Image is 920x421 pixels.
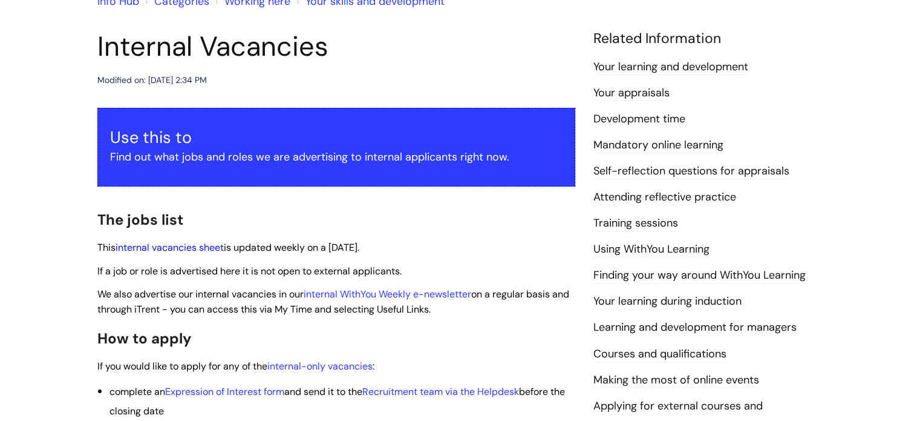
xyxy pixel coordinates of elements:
h3: Use this to [110,128,563,147]
a: Using WithYou Learning [593,242,710,257]
span: The jobs list [97,210,183,229]
a: Development time [593,111,685,127]
p: Find out what jobs and roles we are advertising to internal applicants right now. [110,147,563,167]
a: Mandatory online learning [593,138,723,153]
h1: Internal Vacancies [97,30,575,63]
span: If you would like to apply for any of the : [97,360,374,373]
a: Attending reflective practice [593,190,736,205]
a: Making the most of online events [593,373,759,388]
span: complete an [109,385,165,398]
span: losing date [115,405,164,417]
a: Recruitment team via the Helpdesk [362,385,519,398]
a: Finding your way around WithYou Learning [593,268,806,283]
a: Training sessions [593,216,678,231]
a: internal WithYou Weekly e-newsletter [304,288,471,300]
span: and send it to the before the c [109,385,565,417]
a: Your appraisals [593,85,670,101]
a: Self-reflection questions for appraisals [593,164,789,179]
span: If a job or role is advertised here it is not open to external applicants. [97,265,402,277]
span: How to apply [97,329,192,348]
span: This is updated weekly on a [DATE]. [97,241,359,254]
span: We also advertise our internal vacancies in our on a regular basis and through iTrent - you can a... [97,288,569,316]
div: Modified on: [DATE] 2:34 PM [97,73,207,88]
a: internal-only vacancies [267,360,373,373]
a: Expression of Interest form [165,385,284,398]
a: Learning and development for managers [593,320,797,336]
a: Your learning and development [593,59,748,75]
a: internal vacancies sheet [116,241,224,254]
a: Courses and qualifications [593,346,726,362]
a: Your learning during induction [593,294,742,310]
h4: Related Information [593,30,823,47]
